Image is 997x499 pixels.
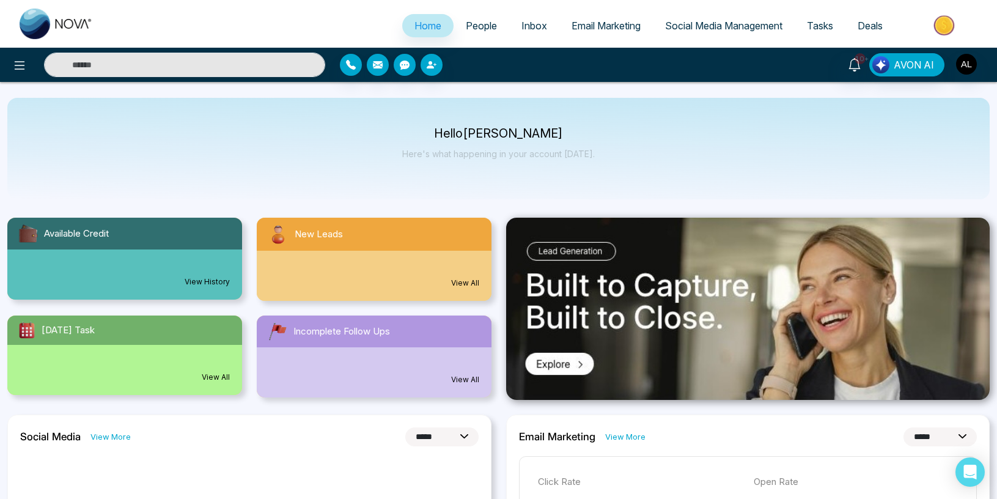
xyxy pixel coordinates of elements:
[901,12,990,39] img: Market-place.gif
[17,223,39,245] img: availableCredit.svg
[665,20,782,32] span: Social Media Management
[20,9,93,39] img: Nova CRM Logo
[454,14,509,37] a: People
[807,20,833,32] span: Tasks
[295,227,343,242] span: New Leads
[451,374,479,385] a: View All
[845,14,895,37] a: Deals
[202,372,230,383] a: View All
[267,223,290,246] img: newLeads.svg
[754,475,958,489] p: Open Rate
[605,431,646,443] a: View More
[451,278,479,289] a: View All
[559,14,653,37] a: Email Marketing
[44,227,109,241] span: Available Credit
[872,56,889,73] img: Lead Flow
[90,431,131,443] a: View More
[869,53,944,76] button: AVON AI
[538,475,742,489] p: Click Rate
[42,323,95,338] span: [DATE] Task
[466,20,497,32] span: People
[653,14,795,37] a: Social Media Management
[509,14,559,37] a: Inbox
[506,218,990,400] img: .
[20,431,81,443] h2: Social Media
[521,20,547,32] span: Inbox
[894,57,934,72] span: AVON AI
[955,457,985,487] div: Open Intercom Messenger
[267,320,289,342] img: followUps.svg
[185,276,230,287] a: View History
[840,53,869,75] a: 10+
[402,128,595,139] p: Hello [PERSON_NAME]
[402,14,454,37] a: Home
[293,325,390,339] span: Incomplete Follow Ups
[249,218,499,301] a: New LeadsView All
[855,53,866,64] span: 10+
[519,431,595,443] h2: Email Marketing
[249,316,499,397] a: Incomplete Follow UpsView All
[402,149,595,159] p: Here's what happening in your account [DATE].
[572,20,641,32] span: Email Marketing
[414,20,441,32] span: Home
[858,20,883,32] span: Deals
[17,320,37,340] img: todayTask.svg
[795,14,845,37] a: Tasks
[956,54,977,75] img: User Avatar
